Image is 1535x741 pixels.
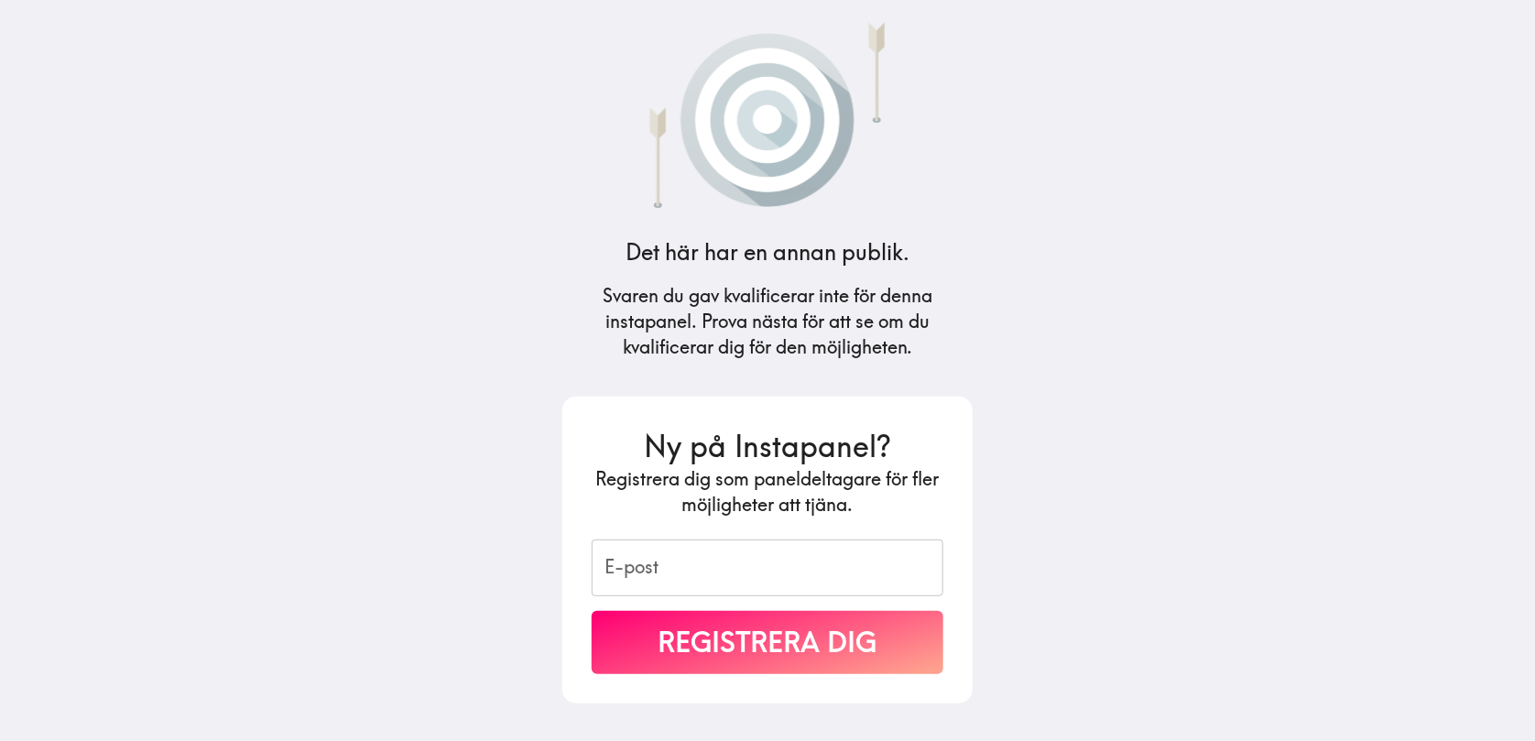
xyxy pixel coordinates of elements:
img: Pilar som har missat ett mål. [604,15,931,208]
button: Registrera dig [592,611,943,674]
h4: Det här har en annan publik. [626,237,909,268]
h3: Ny på Instapanel? [592,426,943,467]
h5: Registrera dig som paneldeltagare för fler möjligheter att tjäna. [592,466,943,518]
h5: Svaren du gav kvalificerar inte för denna instapanel. Prova nästa för att se om du kvalificerar d... [562,283,973,360]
